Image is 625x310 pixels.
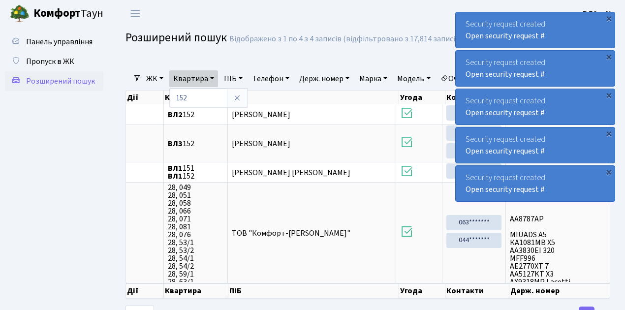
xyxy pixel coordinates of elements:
[228,91,399,104] th: ПІБ
[33,5,81,21] b: Комфорт
[26,36,93,47] span: Панель управління
[232,228,350,239] span: ТОВ "Комфорт-[PERSON_NAME]"
[26,76,95,87] span: Розширений пошук
[393,70,434,87] a: Модель
[123,5,148,22] button: Переключити навігацію
[168,109,183,120] b: ВЛ2
[126,283,164,298] th: Дії
[604,128,614,138] div: ×
[355,70,391,87] a: Марка
[466,69,545,80] a: Open security request #
[168,163,183,174] b: ВЛ1
[583,8,613,20] a: ВЛ2 -. К.
[437,70,518,87] a: Очистити фільтри
[164,283,228,298] th: Квартира
[583,8,613,19] b: ВЛ2 -. К.
[456,12,615,48] div: Security request created
[399,91,446,104] th: Угода
[168,184,223,282] span: 28, 049 28, 051 28, 058 28, 066 28, 071 28, 081 28, 076 28, 53/1 28, 53/2 28, 54/1 28, 54/2 28, 5...
[168,140,223,148] span: 152
[168,138,183,149] b: ВЛ3
[228,283,399,298] th: ПІБ
[5,32,103,52] a: Панель управління
[466,184,545,195] a: Open security request #
[33,5,103,22] span: Таун
[169,70,218,87] a: Квартира
[126,91,164,104] th: Дії
[456,166,615,201] div: Security request created
[604,13,614,23] div: ×
[168,111,223,119] span: 152
[604,167,614,177] div: ×
[509,283,610,298] th: Держ. номер
[5,71,103,91] a: Розширений пошук
[232,138,290,149] span: [PERSON_NAME]
[466,31,545,41] a: Open security request #
[229,34,464,44] div: Відображено з 1 по 4 з 4 записів (відфільтровано з 17,814 записів).
[249,70,293,87] a: Телефон
[456,51,615,86] div: Security request created
[232,167,350,178] span: [PERSON_NAME] [PERSON_NAME]
[26,56,74,67] span: Пропуск в ЖК
[466,107,545,118] a: Open security request #
[168,171,183,182] b: ВЛ1
[142,70,167,87] a: ЖК
[510,184,606,282] span: AP3523EK АН 0400 ОС АА8787АР MIUADS A5 КА1081МВ X5 АА3830ЕІ 320 MFF996 AE2770XT 7 AA5127KT X3 AX9...
[604,52,614,62] div: ×
[5,52,103,71] a: Пропуск в ЖК
[168,164,223,180] span: 151 152
[232,109,290,120] span: [PERSON_NAME]
[456,89,615,124] div: Security request created
[604,90,614,100] div: ×
[456,127,615,163] div: Security request created
[10,4,30,24] img: logo.png
[445,91,509,104] th: Контакти
[466,146,545,156] a: Open security request #
[220,70,247,87] a: ПІБ
[125,29,227,46] span: Розширений пошук
[399,283,446,298] th: Угода
[295,70,353,87] a: Держ. номер
[164,91,228,104] th: Квартира
[445,283,509,298] th: Контакти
